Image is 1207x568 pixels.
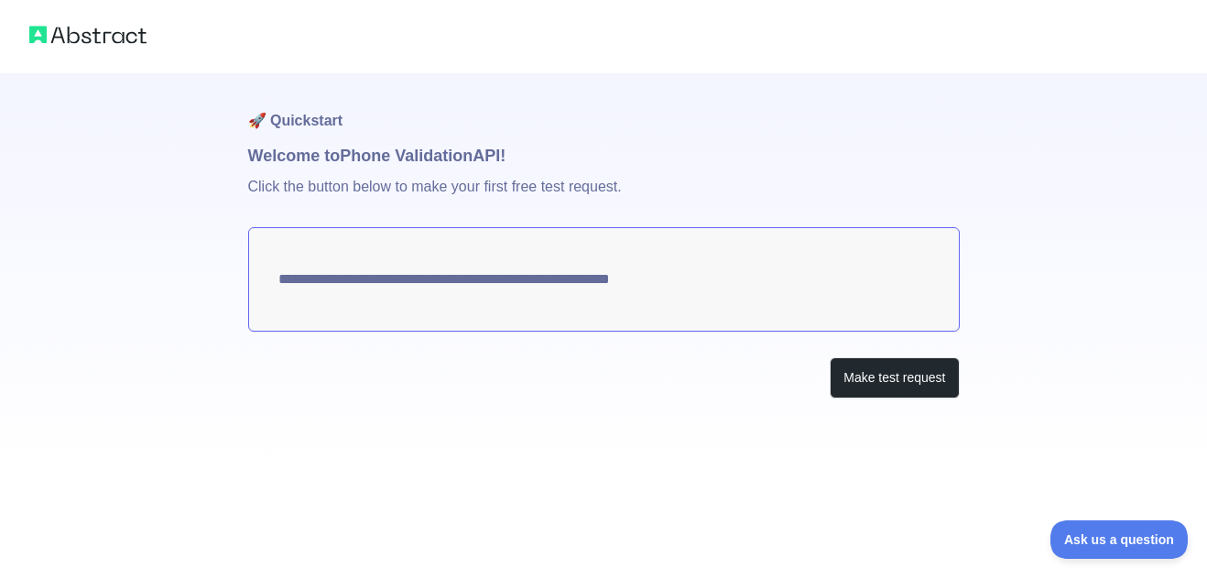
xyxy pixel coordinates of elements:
[830,357,959,399] button: Make test request
[1050,520,1189,559] iframe: Toggle Customer Support
[248,169,960,227] p: Click the button below to make your first free test request.
[248,143,960,169] h1: Welcome to Phone Validation API!
[29,22,147,48] img: Abstract logo
[248,73,960,143] h1: 🚀 Quickstart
